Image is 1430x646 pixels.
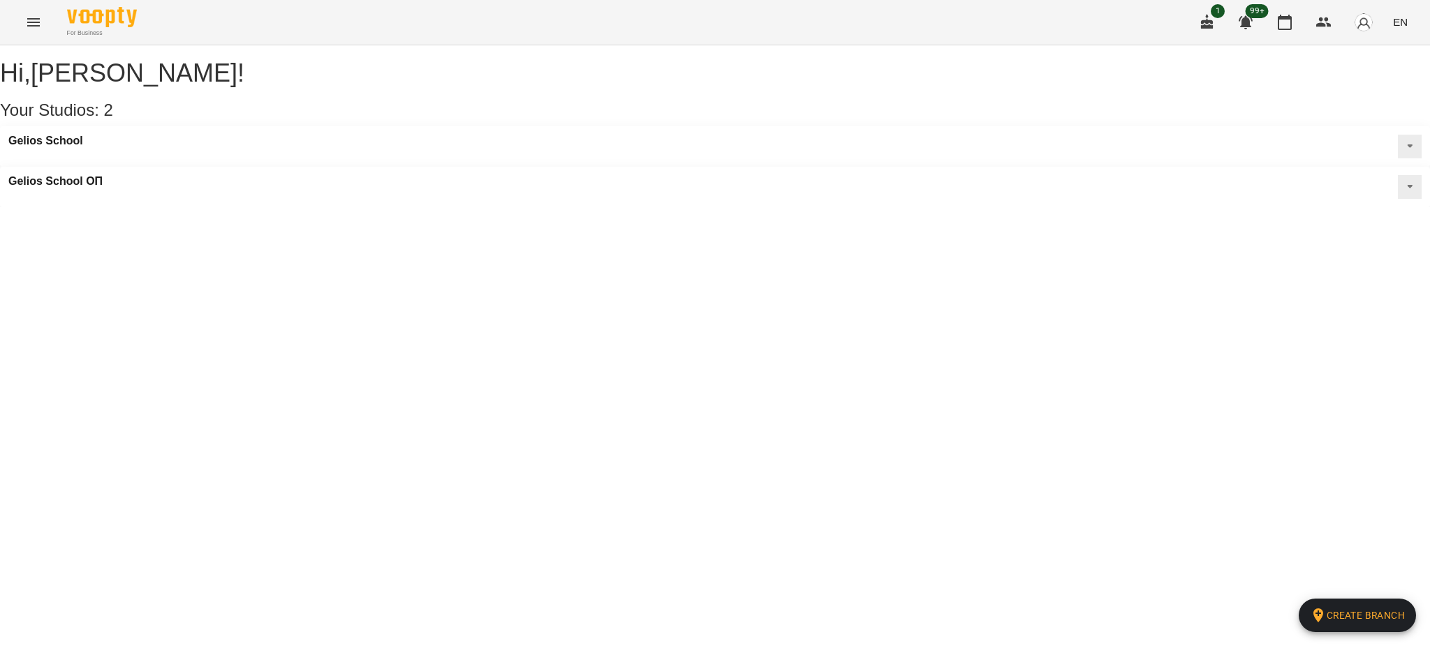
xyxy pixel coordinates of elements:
a: Gelios School [8,135,83,147]
img: Voopty Logo [67,7,137,27]
a: Gelios School ОП [8,175,103,188]
span: 99+ [1246,4,1269,18]
span: 2 [104,100,113,119]
span: 1 [1211,4,1225,18]
span: EN [1393,15,1408,29]
button: EN [1387,9,1413,35]
img: avatar_s.png [1354,13,1373,32]
button: Menu [17,6,50,39]
span: For Business [67,29,137,38]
